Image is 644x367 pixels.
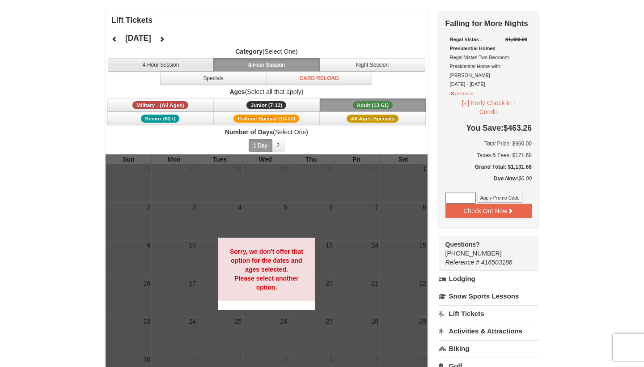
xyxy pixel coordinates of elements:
[107,98,214,112] button: Military - (All Ages)
[445,259,479,266] span: Reference #
[225,128,273,136] strong: Number of Days
[106,87,428,96] label: (Select all that apply)
[439,271,538,287] a: Lodging
[450,87,474,98] button: Remove
[213,112,320,125] button: College Special (18-22)
[141,115,179,123] span: Senior (62+)
[229,88,245,95] strong: Ages
[111,16,428,25] h4: Lift Tickets
[445,19,528,28] strong: Falling for More Nights
[450,37,496,51] strong: Regal Vistas - Presidential Homes
[450,35,527,89] div: Regal Vistas Two Bedroom Presidential Home with [PERSON_NAME] [DATE] - [DATE]
[439,323,538,339] a: Activities & Attractions
[320,112,426,125] button: All Ages Specials
[445,240,522,257] span: [PHONE_NUMBER]
[230,248,303,291] strong: Sorry, we don't offer that option for the dates and ages selected. Please select another option.
[445,162,532,171] h5: Grand Total: $1,131.68
[445,151,532,160] div: Taxes & Fees: $171.68
[235,48,263,55] strong: Category
[107,112,214,125] button: Senior (62+)
[445,139,532,148] h6: Total Price: $960.00
[445,124,532,132] h4: $463.26
[108,58,214,72] button: 4-Hour Session
[450,98,527,117] button: [+] Early Check-in | Condo
[213,98,320,112] button: Junior (7-12)
[466,124,503,132] span: You Save:
[233,115,299,123] span: College Special (18-22)
[160,72,267,85] button: Specials
[125,34,151,43] h4: [DATE]
[353,101,393,109] span: Adult (13-61)
[494,175,518,182] strong: Due Now:
[439,305,538,322] a: Lift Tickets
[505,37,527,42] del: $1,380.00
[320,98,426,112] button: Adult (13-61)
[213,58,320,72] button: 8-Hour Session
[439,288,538,304] a: Snow Sports Lessons
[106,47,428,56] label: (Select One)
[319,58,426,72] button: Night Session
[132,101,188,109] span: Military - (All Ages)
[106,128,428,137] label: (Select One)
[477,193,523,203] button: Apply Promo Code
[445,174,532,192] div: $0.00
[439,340,538,357] a: Biking
[246,101,286,109] span: Junior (7-12)
[445,241,480,248] strong: Questions?
[266,72,373,85] button: Card Reload
[445,204,532,218] button: Check Out Now
[481,259,513,266] span: 416503186
[347,115,398,123] span: All Ages Specials
[272,139,285,152] button: 2
[249,139,272,152] button: 1 Day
